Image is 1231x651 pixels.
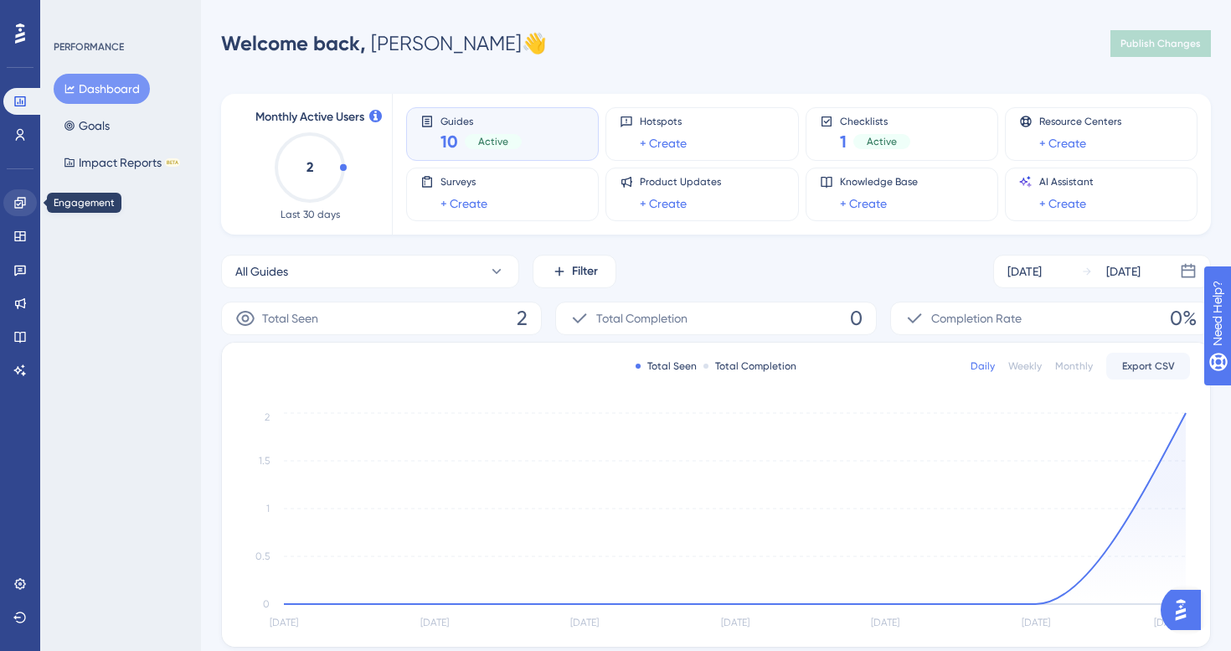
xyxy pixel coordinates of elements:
[1106,261,1141,282] div: [DATE]
[54,74,150,104] button: Dashboard
[1120,37,1201,50] span: Publish Changes
[255,107,364,127] span: Monthly Active Users
[270,617,298,628] tspan: [DATE]
[703,359,796,373] div: Total Completion
[971,359,995,373] div: Daily
[867,135,897,148] span: Active
[281,208,340,221] span: Last 30 days
[39,4,105,24] span: Need Help?
[440,130,458,153] span: 10
[221,30,547,57] div: [PERSON_NAME] 👋
[440,175,487,189] span: Surveys
[440,115,522,127] span: Guides
[570,617,599,628] tspan: [DATE]
[1008,359,1042,373] div: Weekly
[850,305,863,332] span: 0
[420,617,449,628] tspan: [DATE]
[840,194,887,214] a: + Create
[931,308,1022,328] span: Completion Rate
[1106,353,1190,380] button: Export CSV
[306,159,313,175] text: 2
[1110,30,1211,57] button: Publish Changes
[517,305,528,332] span: 2
[255,550,270,562] tspan: 0.5
[840,175,918,189] span: Knowledge Base
[262,308,318,328] span: Total Seen
[1161,585,1211,635] iframe: UserGuiding AI Assistant Launcher
[1154,617,1182,628] tspan: [DATE]
[871,617,899,628] tspan: [DATE]
[54,111,120,141] button: Goals
[263,598,270,610] tspan: 0
[1039,115,1121,128] span: Resource Centers
[1039,194,1086,214] a: + Create
[640,175,721,189] span: Product Updates
[572,261,598,282] span: Filter
[1039,175,1094,189] span: AI Assistant
[235,261,288,282] span: All Guides
[533,255,616,288] button: Filter
[640,115,687,128] span: Hotspots
[221,31,366,55] span: Welcome back,
[636,359,697,373] div: Total Seen
[54,147,190,178] button: Impact ReportsBETA
[1007,261,1042,282] div: [DATE]
[1039,133,1086,153] a: + Create
[1122,359,1175,373] span: Export CSV
[1055,359,1093,373] div: Monthly
[721,617,749,628] tspan: [DATE]
[221,255,519,288] button: All Guides
[265,411,270,423] tspan: 2
[1022,617,1050,628] tspan: [DATE]
[478,135,508,148] span: Active
[640,133,687,153] a: + Create
[840,130,847,153] span: 1
[840,115,910,127] span: Checklists
[259,455,270,467] tspan: 1.5
[266,503,270,514] tspan: 1
[440,194,487,214] a: + Create
[640,194,687,214] a: + Create
[165,158,180,167] div: BETA
[54,40,124,54] div: PERFORMANCE
[596,308,688,328] span: Total Completion
[1170,305,1197,332] span: 0%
